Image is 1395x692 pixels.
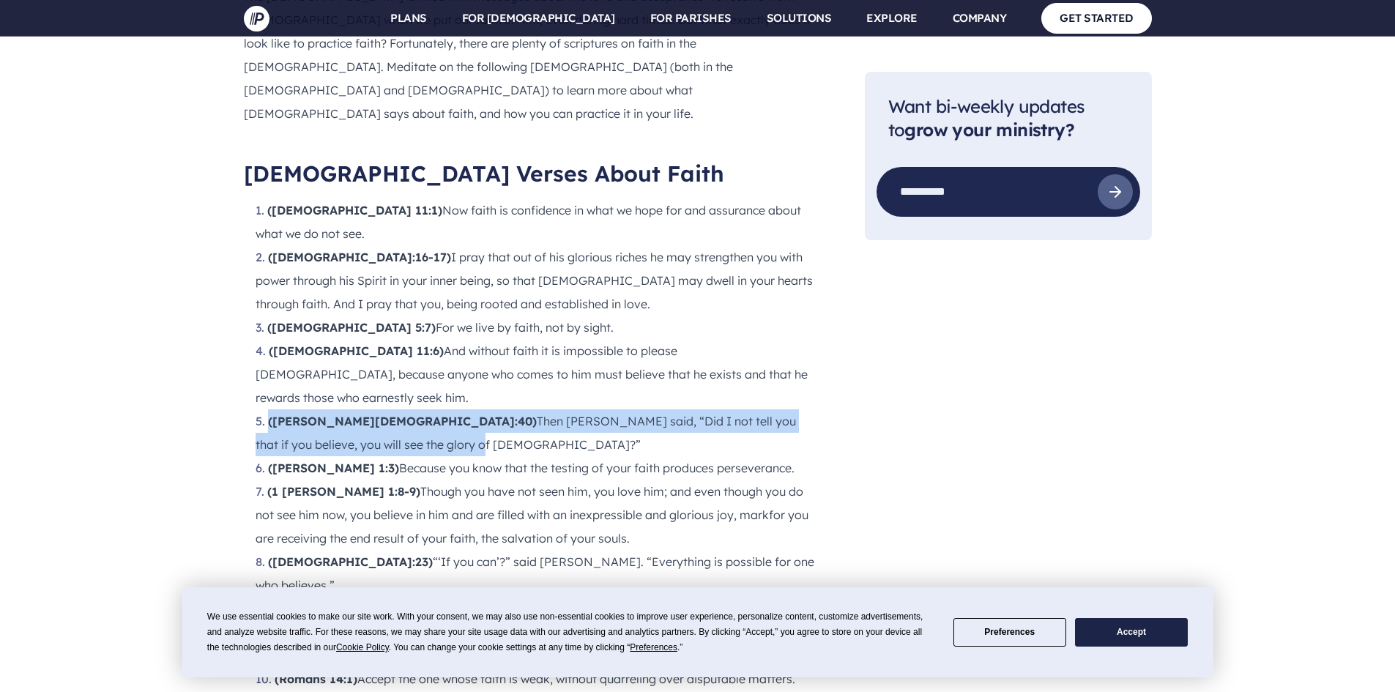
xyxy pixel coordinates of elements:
[268,554,433,569] strong: ([DEMOGRAPHIC_DATA]:23)
[268,414,537,428] strong: ([PERSON_NAME][DEMOGRAPHIC_DATA]:40)
[888,95,1085,141] span: Want bi-weekly updates to
[336,642,389,652] span: Cookie Policy
[256,667,818,691] li: Accept the one whose faith is weak, without quarreling over disputable matters.
[1075,618,1188,647] button: Accept
[182,587,1213,677] div: Cookie Consent Prompt
[256,480,818,550] li: Though you have not seen him, you love him; and even though you do not see him now, you believe i...
[267,203,442,217] strong: ([DEMOGRAPHIC_DATA] 11:1)
[256,198,818,245] li: Now faith is confidence in what we hope for and assurance about what we do not see.
[267,320,436,335] strong: ([DEMOGRAPHIC_DATA] 5:7)
[1041,3,1152,33] a: GET STARTED
[268,250,451,264] strong: ([DEMOGRAPHIC_DATA]:16-17)
[904,119,1074,141] strong: grow your ministry?
[256,339,818,409] li: And without faith it is impossible to please [DEMOGRAPHIC_DATA], because anyone who comes to him ...
[256,316,818,339] li: For we live by faith, not by sight.
[207,609,936,655] div: We use essential cookies to make our site work. With your consent, we may also use non-essential ...
[256,245,818,316] li: I pray that out of his glorious riches he may strengthen you with power through his Spirit in you...
[256,550,818,597] li: “‘If you can’?” said [PERSON_NAME]. “Everything is possible for one who believes.”
[256,456,818,480] li: Because you know that the testing of your faith produces perseverance.
[630,642,677,652] span: Preferences
[268,461,399,475] strong: ([PERSON_NAME] 1:3)
[256,409,818,456] li: Then [PERSON_NAME] said, “Did I not tell you that if you believe, you will see the glory of [DEMO...
[275,671,357,686] strong: (Romans 14:1)
[267,484,420,499] strong: (1 [PERSON_NAME] 1:8-9)
[269,343,444,358] strong: ([DEMOGRAPHIC_DATA] 11:6)
[953,618,1066,647] button: Preferences
[244,160,818,187] h2: [DEMOGRAPHIC_DATA] Verses About Faith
